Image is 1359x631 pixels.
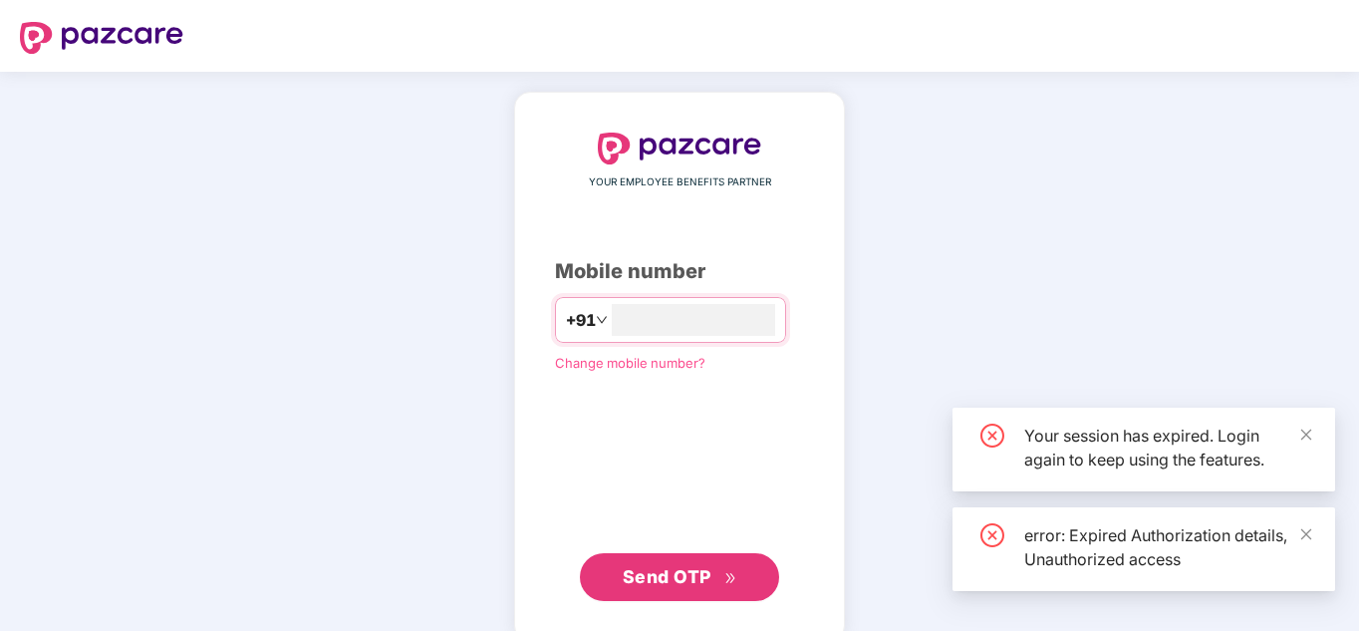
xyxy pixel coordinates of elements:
[596,314,608,326] span: down
[555,256,804,287] div: Mobile number
[1299,527,1313,541] span: close
[980,424,1004,448] span: close-circle
[20,22,183,54] img: logo
[980,523,1004,547] span: close-circle
[724,572,737,585] span: double-right
[566,308,596,333] span: +91
[1024,424,1311,472] div: Your session has expired. Login again to keep using the features.
[589,174,771,190] span: YOUR EMPLOYEE BENEFITS PARTNER
[555,355,705,371] a: Change mobile number?
[1299,428,1313,442] span: close
[580,553,779,601] button: Send OTPdouble-right
[1024,523,1311,571] div: error: Expired Authorization details, Unauthorized access
[598,133,761,164] img: logo
[623,566,711,587] span: Send OTP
